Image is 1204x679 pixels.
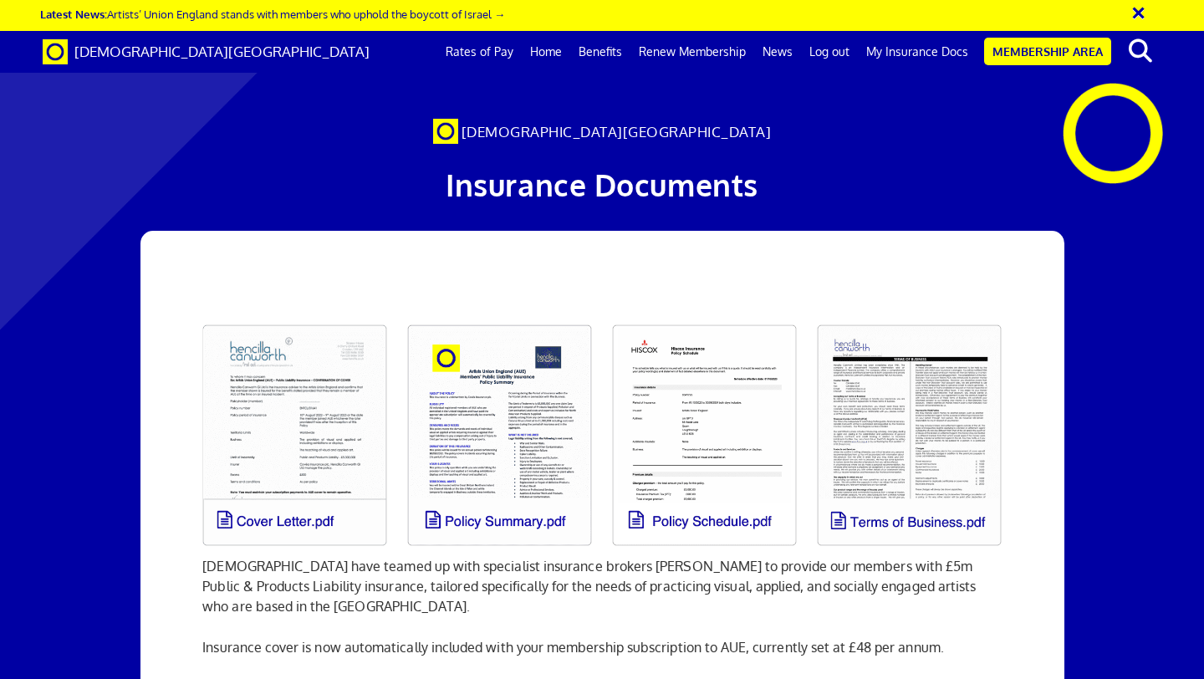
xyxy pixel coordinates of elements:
[801,31,858,73] a: Log out
[74,43,370,60] span: [DEMOGRAPHIC_DATA][GEOGRAPHIC_DATA]
[1115,33,1166,69] button: search
[522,31,570,73] a: Home
[437,31,522,73] a: Rates of Pay
[30,31,382,73] a: Brand [DEMOGRAPHIC_DATA][GEOGRAPHIC_DATA]
[462,123,772,140] span: [DEMOGRAPHIC_DATA][GEOGRAPHIC_DATA]
[858,31,977,73] a: My Insurance Docs
[40,7,107,21] strong: Latest News:
[754,31,801,73] a: News
[446,166,758,203] span: Insurance Documents
[570,31,630,73] a: Benefits
[202,637,1001,657] p: Insurance cover is now automatically included with your membership subscription to AUE, currently...
[202,556,1001,616] p: [DEMOGRAPHIC_DATA] have teamed up with specialist insurance brokers [PERSON_NAME] to provide our ...
[630,31,754,73] a: Renew Membership
[40,7,505,21] a: Latest News:Artists’ Union England stands with members who uphold the boycott of Israel →
[984,38,1111,65] a: Membership Area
